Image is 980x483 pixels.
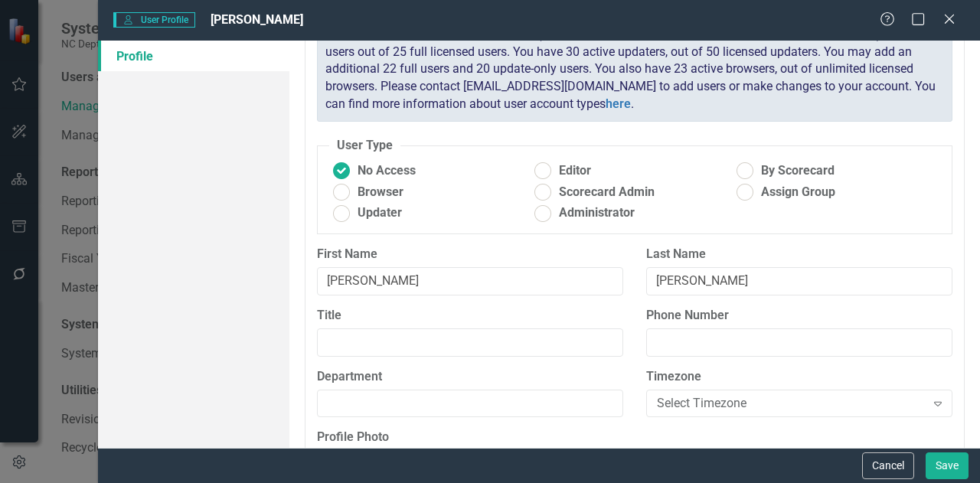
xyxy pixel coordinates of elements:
[317,307,623,325] label: Title
[98,41,289,71] a: Profile
[317,429,623,446] label: Profile Photo
[317,246,623,263] label: First Name
[329,137,400,155] legend: User Type
[358,184,403,201] span: Browser
[358,204,402,222] span: Updater
[761,184,835,201] span: Assign Group
[113,12,195,28] span: User Profile
[325,27,936,111] span: Your Enterprise Plan account has 3 full (Administrator, Scorecard Admin, Editor, By Scorecard, or...
[559,162,591,180] span: Editor
[559,184,655,201] span: Scorecard Admin
[646,246,952,263] label: Last Name
[862,452,914,479] button: Cancel
[559,204,635,222] span: Administrator
[761,162,835,180] span: By Scorecard
[657,394,926,412] div: Select Timezone
[646,368,952,386] label: Timezone
[606,96,631,111] a: here
[646,307,952,325] label: Phone Number
[211,12,303,27] span: [PERSON_NAME]
[358,162,416,180] span: No Access
[317,368,623,386] label: Department
[926,452,969,479] button: Save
